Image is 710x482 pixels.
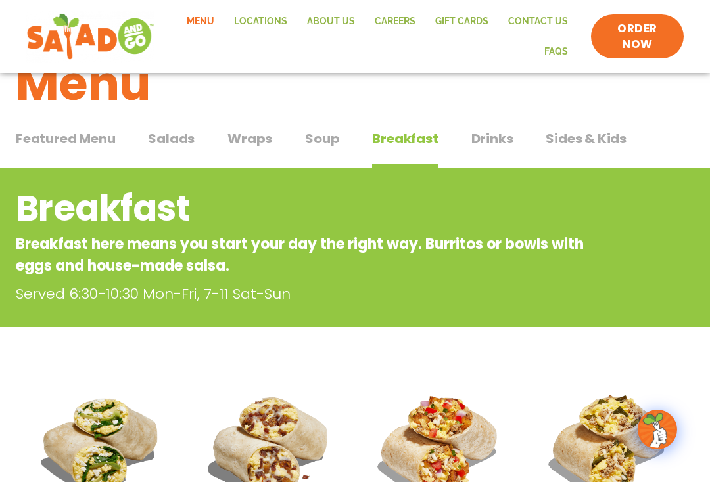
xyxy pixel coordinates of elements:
[498,7,578,37] a: Contact Us
[16,283,601,305] p: Served 6:30-10:30 Mon-Fri, 7-11 Sat-Sun
[591,14,684,59] a: ORDER NOW
[26,11,154,63] img: new-SAG-logo-768×292
[224,7,297,37] a: Locations
[227,129,272,148] span: Wraps
[546,129,627,148] span: Sides & Kids
[16,129,115,148] span: Featured Menu
[177,7,224,37] a: Menu
[16,124,694,169] div: Tabbed content
[168,7,579,66] nav: Menu
[604,21,671,53] span: ORDER NOW
[305,129,339,148] span: Soup
[297,7,365,37] a: About Us
[16,182,588,235] h2: Breakfast
[365,7,425,37] a: Careers
[148,129,195,148] span: Salads
[372,129,438,148] span: Breakfast
[534,37,578,67] a: FAQs
[16,233,588,276] p: Breakfast here means you start your day the right way. Burritos or bowls with eggs and house-made...
[16,48,694,119] h1: Menu
[471,129,513,148] span: Drinks
[639,411,676,448] img: wpChatIcon
[425,7,498,37] a: GIFT CARDS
